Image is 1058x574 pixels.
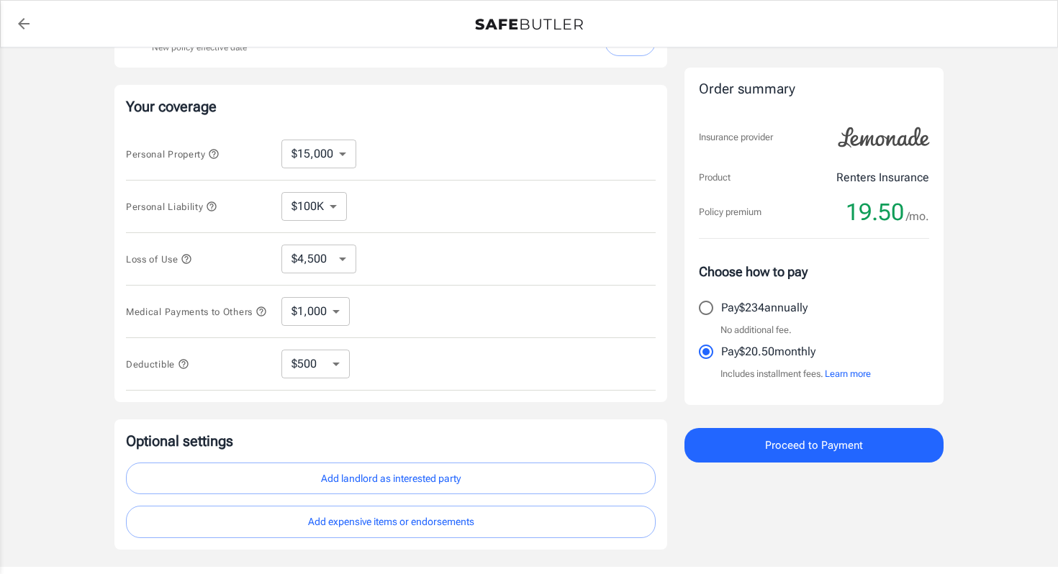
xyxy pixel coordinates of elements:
p: Policy premium [699,205,761,219]
p: Product [699,170,731,185]
p: Choose how to pay [699,262,929,281]
button: Add expensive items or endorsements [126,506,656,538]
a: back to quotes [9,9,38,38]
button: Personal Liability [126,198,217,215]
p: Includes installment fees. [720,367,871,381]
button: Personal Property [126,145,220,163]
p: Pay $20.50 monthly [721,343,815,360]
p: Your coverage [126,96,656,117]
p: Renters Insurance [836,169,929,186]
span: Loss of Use [126,254,192,265]
span: 19.50 [846,198,904,227]
p: Pay $234 annually [721,299,808,316]
span: Deductible [126,359,189,370]
span: Proceed to Payment [765,436,863,455]
button: Add landlord as interested party [126,463,656,495]
button: Loss of Use [126,250,192,268]
span: Personal Property [126,149,220,160]
div: Order summary [699,79,929,100]
button: Learn more [825,367,871,381]
img: Back to quotes [475,19,583,30]
p: Insurance provider [699,130,773,145]
button: Deductible [126,355,189,373]
span: /mo. [906,206,929,227]
p: New policy effective date [152,41,247,54]
p: Optional settings [126,431,656,451]
span: Medical Payments to Others [126,306,267,317]
button: Proceed to Payment [684,428,944,463]
p: No additional fee. [720,323,792,337]
img: Lemonade [830,117,938,158]
button: Medical Payments to Others [126,303,267,320]
span: Personal Liability [126,201,217,212]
